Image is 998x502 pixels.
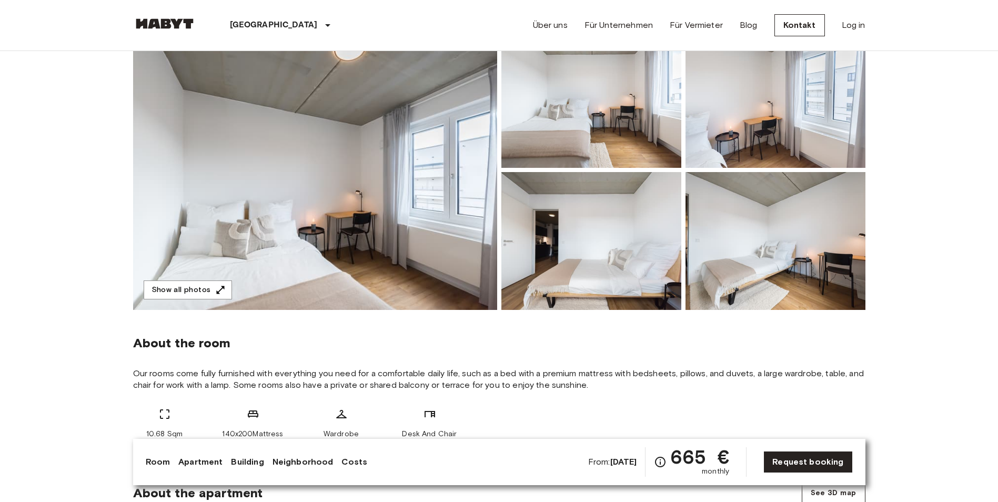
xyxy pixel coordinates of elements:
a: Building [231,456,264,468]
a: Request booking [763,451,852,473]
a: Für Vermieter [670,19,723,32]
span: Wardrobe [324,429,359,439]
span: 665 € [671,447,729,466]
img: Marketing picture of unit DE-04-037-026-03Q [133,30,497,310]
a: Blog [740,19,758,32]
img: Habyt [133,18,196,29]
span: 10.68 Sqm [146,429,183,439]
span: monthly [702,466,729,477]
a: Apartment [178,456,223,468]
img: Picture of unit DE-04-037-026-03Q [501,172,681,310]
a: Log in [842,19,865,32]
p: [GEOGRAPHIC_DATA] [230,19,318,32]
a: Neighborhood [273,456,334,468]
a: Costs [341,456,367,468]
a: Über uns [533,19,568,32]
img: Picture of unit DE-04-037-026-03Q [686,172,865,310]
span: Desk And Chair [402,429,457,439]
a: Kontakt [774,14,825,36]
b: [DATE] [610,457,637,467]
span: Our rooms come fully furnished with everything you need for a comfortable daily life, such as a b... [133,368,865,391]
svg: Check cost overview for full price breakdown. Please note that discounts apply to new joiners onl... [654,456,667,468]
a: Room [146,456,170,468]
span: 140x200Mattress [222,429,283,439]
img: Picture of unit DE-04-037-026-03Q [501,30,681,168]
span: From: [588,456,637,468]
span: About the room [133,335,865,351]
a: Für Unternehmen [584,19,653,32]
img: Picture of unit DE-04-037-026-03Q [686,30,865,168]
span: About the apartment [133,485,263,501]
button: Show all photos [144,280,232,300]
